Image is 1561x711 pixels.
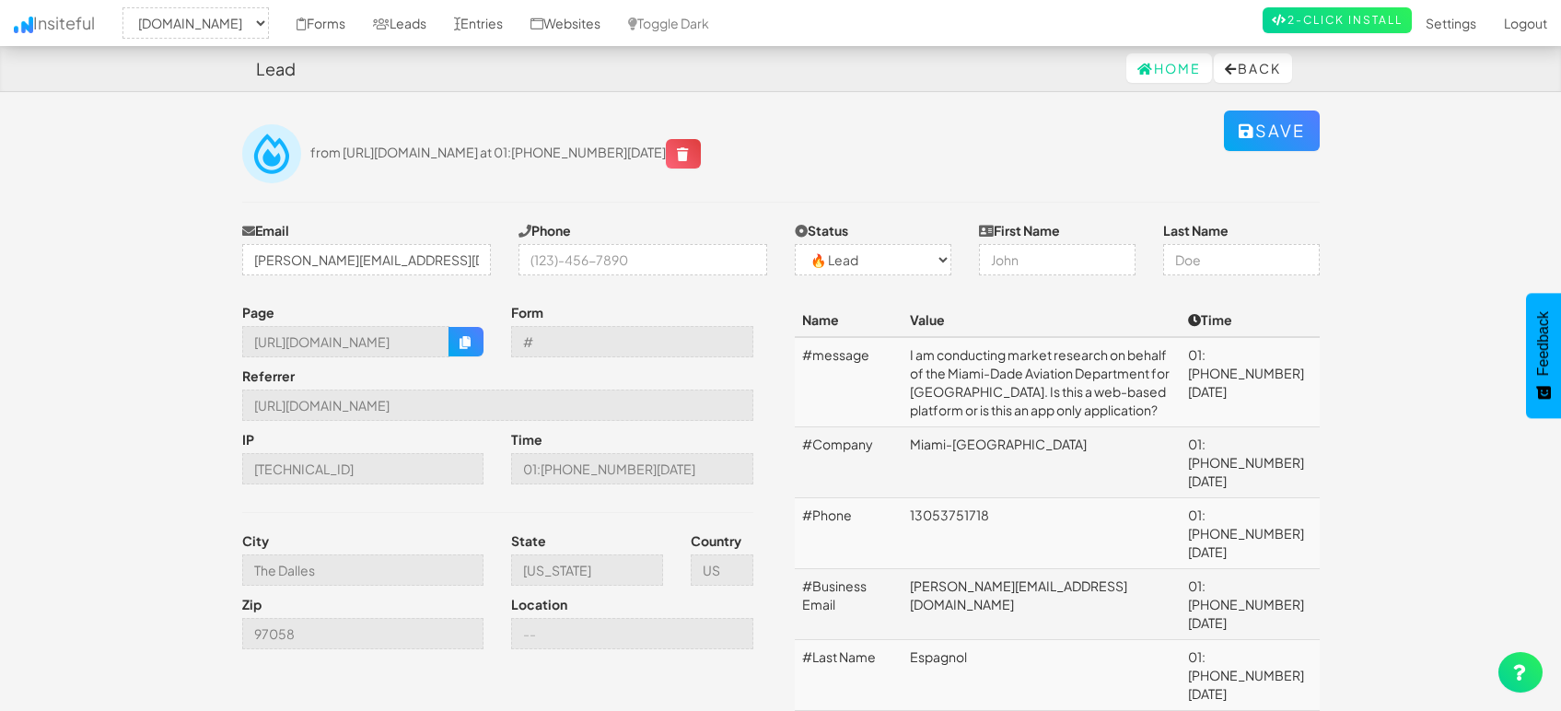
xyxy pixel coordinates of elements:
[795,640,903,711] td: #Last Name
[795,303,903,337] th: Name
[1526,293,1561,418] button: Feedback - Show survey
[1181,303,1320,337] th: Time
[903,427,1181,498] td: Miami-[GEOGRAPHIC_DATA]
[795,427,903,498] td: #Company
[903,303,1181,337] th: Value
[511,303,543,321] label: Form
[795,498,903,569] td: #Phone
[518,221,571,239] label: Phone
[903,337,1181,427] td: I am conducting market research on behalf of the Miami-Dade Aviation Department for [GEOGRAPHIC_D...
[242,367,295,385] label: Referrer
[691,531,741,550] label: Country
[1181,498,1320,569] td: 01:[PHONE_NUMBER][DATE]
[242,531,269,550] label: City
[242,221,289,239] label: Email
[242,595,262,613] label: Zip
[518,244,767,275] input: (123)-456-7890
[1181,569,1320,640] td: 01:[PHONE_NUMBER][DATE]
[511,595,567,613] label: Location
[1263,7,1412,33] a: 2-Click Install
[242,244,491,275] input: j@doe.com
[795,221,848,239] label: Status
[242,430,254,449] label: IP
[511,531,546,550] label: State
[242,124,301,183] img: insiteful-lead.png
[242,303,274,321] label: Page
[1126,53,1212,83] a: Home
[1163,221,1229,239] label: Last Name
[14,17,33,33] img: icon.png
[1214,53,1292,83] button: Back
[1181,337,1320,427] td: 01:[PHONE_NUMBER][DATE]
[511,618,753,649] input: --
[242,554,484,586] input: --
[242,453,484,484] input: --
[511,453,753,484] input: --
[310,144,701,160] span: from [URL][DOMAIN_NAME] at 01:[PHONE_NUMBER][DATE]
[979,221,1060,239] label: First Name
[511,430,542,449] label: Time
[795,337,903,427] td: #message
[1181,640,1320,711] td: 01:[PHONE_NUMBER][DATE]
[511,554,663,586] input: --
[511,326,753,357] input: --
[1535,311,1552,376] span: Feedback
[256,60,296,78] h4: Lead
[903,569,1181,640] td: [PERSON_NAME][EMAIL_ADDRESS][DOMAIN_NAME]
[242,618,484,649] input: --
[242,326,450,357] input: --
[691,554,753,586] input: --
[795,569,903,640] td: #Business Email
[903,640,1181,711] td: Espagnol
[979,244,1136,275] input: John
[242,390,753,421] input: --
[1163,244,1320,275] input: Doe
[903,498,1181,569] td: 13053751718
[1224,111,1320,151] button: Save
[1181,427,1320,498] td: 01:[PHONE_NUMBER][DATE]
